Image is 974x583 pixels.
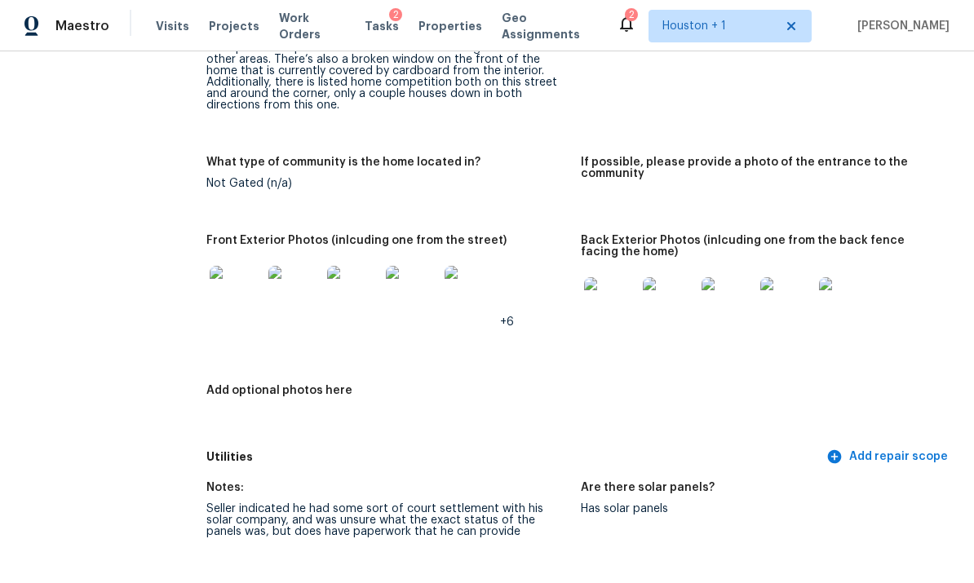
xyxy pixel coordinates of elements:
[581,235,941,258] h5: Back Exterior Photos (inlcuding one from the back fence facing the home)
[500,316,514,328] span: +6
[206,235,507,246] h5: Front Exterior Photos (inlcuding one from the street)
[55,18,109,34] span: Maestro
[418,18,482,34] span: Properties
[851,18,950,34] span: [PERSON_NAME]
[206,482,244,493] h5: Notes:
[206,157,480,168] h5: What type of community is the home located in?
[206,503,567,537] div: Seller indicated he had some sort of court settlement with his solar company, and was unsure what...
[365,20,399,32] span: Tasks
[156,18,189,34] span: Visits
[581,503,941,515] div: Has solar panels
[581,157,941,179] h5: If possible, please provide a photo of the entrance to the community
[662,18,774,34] span: Houston + 1
[823,442,954,472] button: Add repair scope
[206,448,823,466] h5: Utilities
[206,178,567,189] div: Not Gated (n/a)
[581,482,715,493] h5: Are there solar panels?
[830,447,948,467] span: Add repair scope
[206,385,352,396] h5: Add optional photos here
[279,10,346,42] span: Work Orders
[629,7,635,23] div: 2
[393,7,399,23] div: 2
[209,18,259,34] span: Projects
[502,10,597,42] span: Geo Assignments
